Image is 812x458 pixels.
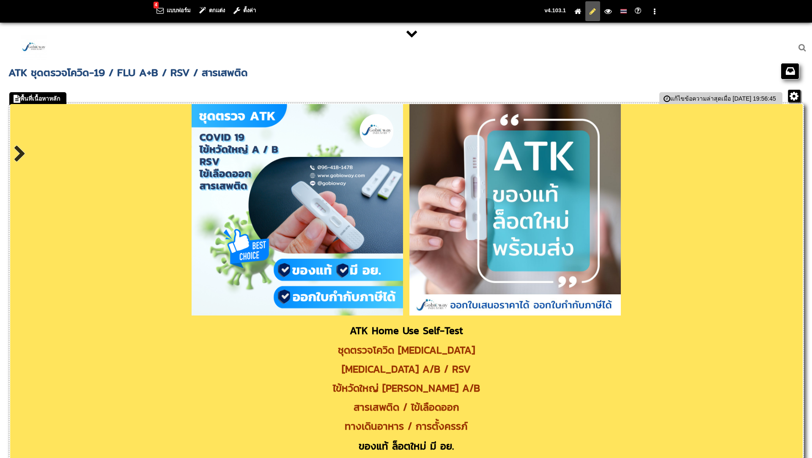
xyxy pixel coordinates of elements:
[9,92,66,105] div: ลากเพื่อย้ายตำแหน่ง
[345,419,468,433] span: ทางเดินอาหาร / การตั้งครรภ์
[154,2,159,8] div: 4
[233,7,256,14] a: ตั้งค่า
[333,381,480,395] span: ไข้หวัดใหญ่ [PERSON_NAME] A/B
[192,104,403,315] img: ชุดตรวจ ATK โควิด COVID-19 ไข้หวัดใหญ่ สายพันธ์ A/B FLU A+B RSV สารเสพติด ไข้เลือดออก ไวรัสทางเดิ...
[21,35,47,60] img: large-1644130236041.jpg
[342,362,471,376] span: [MEDICAL_DATA] A/B / RSV
[409,104,621,315] img: ชุดตรวจ ATK โควิด COVID-19 ไข้หวัดใหญ่ สายพันธ์ A/B FLU A+B RSV สารเสพติด ไข้เลือดออก ไวรัสทางเดิ...
[156,7,191,14] a: แบบฟอร์ม
[350,323,463,338] span: ATK Home Use Self-Test
[659,92,782,105] div: เปิดประวัติการแก้ไข
[8,67,804,77] span: ATK ชุดตรวจโควิด-19 / FLU A+B / RSV / สารเสพติด
[199,7,225,14] a: ตกแต่ง
[14,145,27,165] div: แสดงรูปภาพ
[600,1,616,21] li: มุมมองผู้ชม
[338,343,475,357] span: ชุดตรวจโควิด [MEDICAL_DATA]
[354,400,459,414] span: สารเสพติด / ไข้เลือดออก
[359,439,454,453] span: ของแท้ ล็อตใหม่ มี อย.
[585,1,600,21] li: มุมมองแก้ไข
[781,63,799,79] div: คลังเนื้อหา (ไม่แสดงในเมนู)
[406,27,418,39] div: ซ่อนพื้นที่ส่วนหัว
[574,8,581,14] a: ไปยังหน้าแรก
